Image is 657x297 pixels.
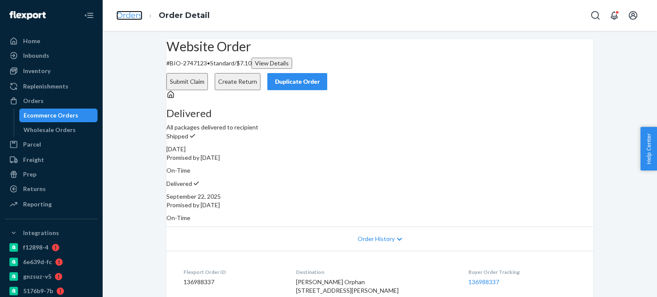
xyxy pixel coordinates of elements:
[166,108,593,119] h3: Delivered
[166,179,593,188] p: Delivered
[23,140,41,149] div: Parcel
[5,34,98,48] a: Home
[23,229,59,237] div: Integrations
[23,156,44,164] div: Freight
[210,59,234,67] span: Standard
[587,7,604,24] button: Open Search Box
[23,37,40,45] div: Home
[23,287,53,295] div: 5176b9-7b
[5,182,98,196] a: Returns
[166,192,593,201] div: September 22, 2025
[5,270,98,283] a: gnzsuz-v5
[606,7,623,24] button: Open notifications
[296,268,455,276] dt: Destination
[166,132,593,141] p: Shipped
[5,197,98,211] a: Reporting
[183,278,282,286] dd: 136988337
[183,268,282,276] dt: Flexport Order ID
[5,255,98,269] a: 6e639d-fc
[5,153,98,167] a: Freight
[166,201,593,209] p: Promised by [DATE]
[24,111,78,120] div: Ecommerce Orders
[166,214,593,222] p: On-Time
[5,138,98,151] a: Parcel
[23,258,52,266] div: 6e639d-fc
[5,241,98,254] a: f12898-4
[116,11,142,20] a: Orders
[23,243,48,252] div: f12898-4
[109,3,216,28] ol: breadcrumbs
[624,7,642,24] button: Open account menu
[166,73,208,90] button: Submit Claim
[468,268,576,276] dt: Buyer Order Tracking
[19,123,98,137] a: Wholesale Orders
[5,79,98,93] a: Replenishments
[5,226,98,240] button: Integrations
[23,272,51,281] div: gnzsuz-v5
[166,58,593,69] p: # BIO-2747123 / $7.10
[9,11,46,20] img: Flexport logo
[358,235,395,243] span: Order History
[23,97,44,105] div: Orders
[23,185,46,193] div: Returns
[640,127,657,171] button: Help Center
[166,145,593,153] div: [DATE]
[296,278,399,294] span: [PERSON_NAME] Orphan [STREET_ADDRESS][PERSON_NAME]
[23,51,49,60] div: Inbounds
[275,77,320,86] div: Duplicate Order
[23,200,52,209] div: Reporting
[207,59,210,67] span: •
[5,94,98,108] a: Orders
[24,126,76,134] div: Wholesale Orders
[468,278,499,285] a: 136988337
[166,153,593,162] p: Promised by [DATE]
[23,67,50,75] div: Inventory
[5,64,98,78] a: Inventory
[255,59,289,68] div: View Details
[166,166,593,175] p: On-Time
[80,7,98,24] button: Close Navigation
[23,82,68,91] div: Replenishments
[166,39,593,53] h2: Website Order
[5,49,98,62] a: Inbounds
[166,108,593,132] div: All packages delivered to recipient
[23,170,36,179] div: Prep
[215,73,260,90] button: Create Return
[252,58,292,69] button: View Details
[267,73,327,90] button: Duplicate Order
[159,11,210,20] a: Order Detail
[19,109,98,122] a: Ecommerce Orders
[5,168,98,181] a: Prep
